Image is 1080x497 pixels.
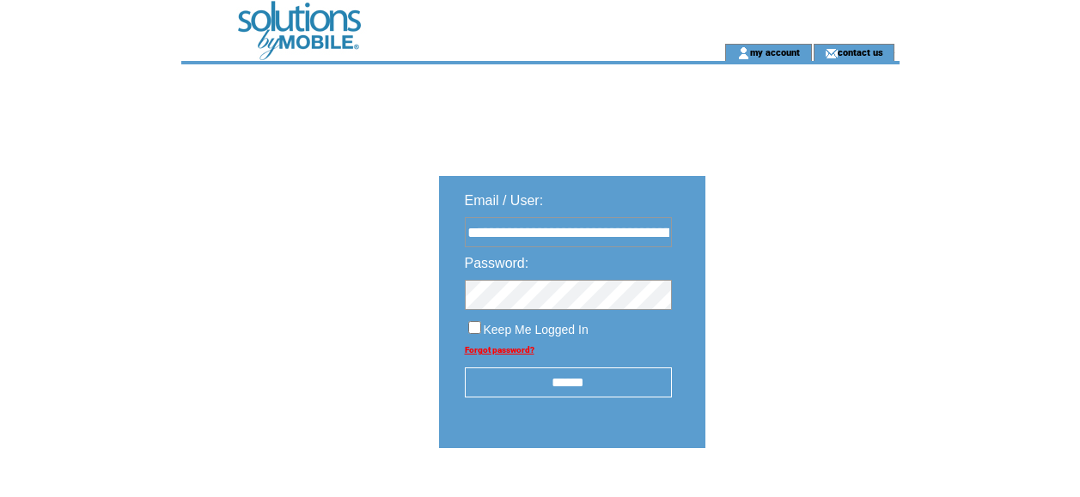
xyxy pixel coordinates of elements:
img: account_icon.gif [737,46,750,60]
a: Forgot password? [465,345,534,355]
span: Keep Me Logged In [484,323,589,336]
span: Email / User: [465,193,544,208]
img: contact_us_icon.gif [825,46,838,60]
a: my account [750,46,800,58]
span: Password: [465,256,529,270]
a: contact us [838,46,883,58]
